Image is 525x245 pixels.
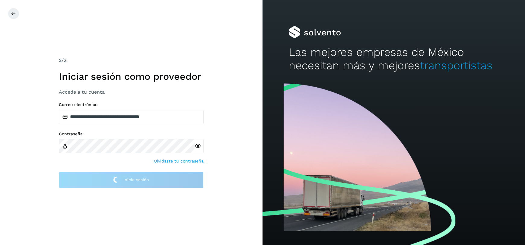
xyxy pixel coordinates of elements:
[59,172,204,188] button: Inicia sesión
[420,59,492,72] span: transportistas
[154,158,204,164] a: Olvidaste tu contraseña
[123,178,149,182] span: Inicia sesión
[289,46,499,73] h2: Las mejores empresas de México necesitan más y mejores
[59,71,204,82] h1: Iniciar sesión como proveedor
[59,57,62,63] span: 2
[59,131,204,137] label: Contraseña
[59,57,204,64] div: /2
[59,89,204,95] h3: Accede a tu cuenta
[59,102,204,107] label: Correo electrónico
